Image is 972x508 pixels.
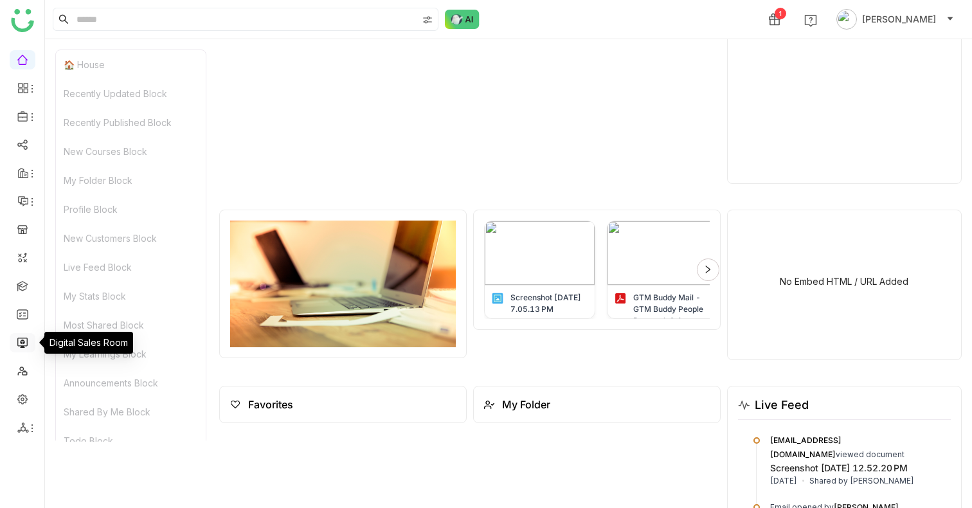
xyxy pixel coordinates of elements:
div: Recently Updated Block [56,79,206,108]
div: Favorites [248,397,293,412]
div: Live Feed Block [56,253,206,282]
img: 68c971e652e66838b951db03 [485,221,595,285]
div: Live Feed [755,396,809,414]
button: [PERSON_NAME] [834,9,957,30]
img: help.svg [804,14,817,27]
span: [EMAIL_ADDRESS][DOMAIN_NAME] [770,435,842,459]
div: My Folder Block [56,166,206,195]
div: My Stats Block [56,282,206,311]
img: png.svg [491,292,504,305]
img: 68c41ab673061363068870e3 [607,221,717,285]
img: logo [11,9,34,32]
div: Screenshot [DATE] 7.05.13 PM [510,292,588,315]
div: 🏠 House [56,50,206,79]
div: Announcements Block [56,368,206,397]
img: avatar [836,9,857,30]
div: My Learnings Block [56,340,206,368]
img: search-type.svg [422,15,433,25]
div: Most Shared Block [56,311,206,340]
div: New Courses Block [56,137,206,166]
div: Todo Block [56,426,206,455]
span: viewed document [770,435,905,459]
div: [DATE] [770,475,797,487]
div: 1 [775,8,786,19]
div: My Folder [502,397,550,412]
img: 68ca521b0c4388272c5fd1fd [230,221,456,347]
a: Screenshot [DATE] 12.52.20 PM [770,462,908,473]
div: GTM Buddy Mail - GTM Buddy People Research & Account Map – Summary Report.pdf [633,292,711,324]
div: New Customers Block [56,224,206,253]
div: Shared by [PERSON_NAME] [809,475,914,487]
img: ask-buddy-normal.svg [445,10,480,29]
span: [PERSON_NAME] [862,12,936,26]
div: Digital Sales Room [44,332,133,354]
div: Profile Block [56,195,206,224]
div: Shared By Me Block [56,397,206,426]
div: Recently Published Block [56,108,206,137]
img: pdf.svg [614,292,627,305]
div: No Embed HTML / URL Added [780,276,908,287]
